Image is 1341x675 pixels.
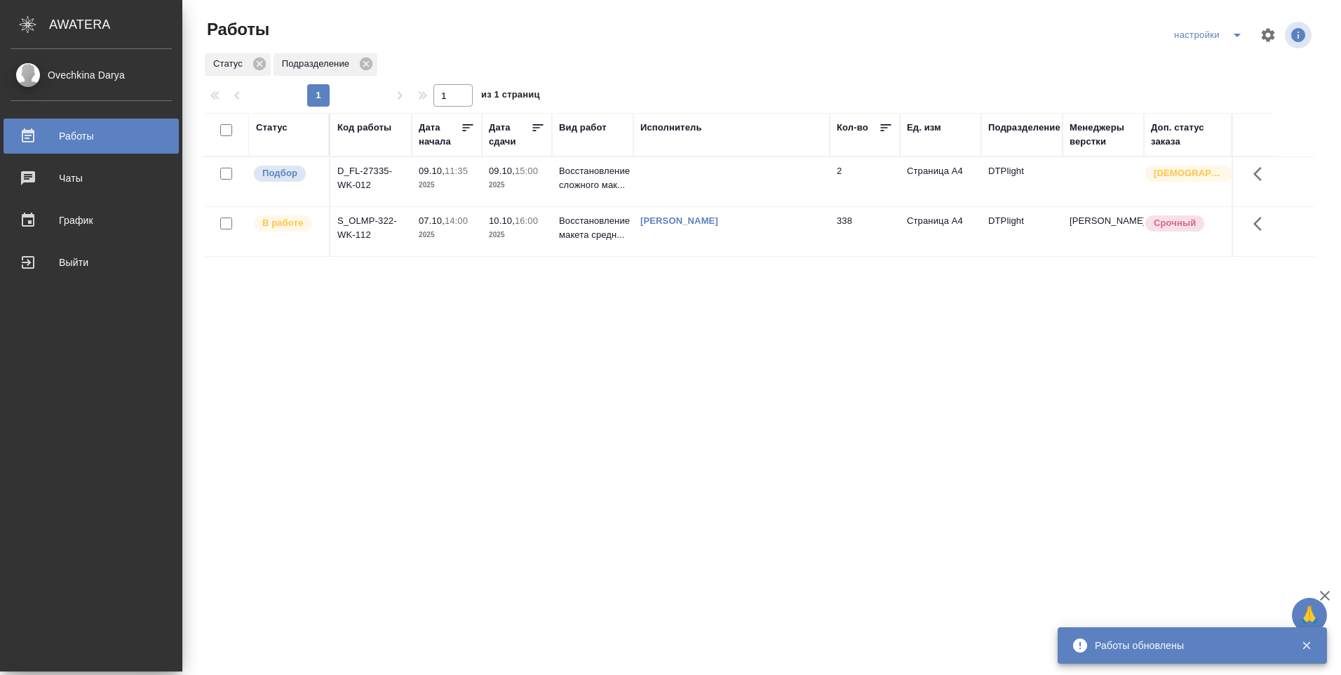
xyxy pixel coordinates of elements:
[1070,121,1137,149] div: Менеджеры верстки
[981,207,1063,256] td: DTPlight
[213,57,248,71] p: Статус
[481,86,540,107] span: из 1 страниц
[907,121,941,135] div: Ед. изм
[1154,216,1196,230] p: Срочный
[419,215,445,226] p: 07.10,
[330,207,412,256] td: S_OLMP-322-WK-112
[11,252,172,273] div: Выйти
[830,207,900,256] td: 338
[4,203,179,238] a: График
[203,18,269,41] span: Работы
[489,166,515,176] p: 09.10,
[262,166,297,180] p: Подбор
[559,121,607,135] div: Вид работ
[830,157,900,206] td: 2
[489,121,531,149] div: Дата сдачи
[252,214,322,233] div: Исполнитель выполняет работу
[337,121,391,135] div: Код работы
[988,121,1060,135] div: Подразделение
[4,119,179,154] a: Работы
[419,178,475,192] p: 2025
[489,228,545,242] p: 2025
[559,164,626,192] p: Восстановление сложного мак...
[274,53,377,76] div: Подразделение
[282,57,354,71] p: Подразделение
[1298,601,1321,630] span: 🙏
[256,121,288,135] div: Статус
[1251,18,1285,52] span: Настроить таблицу
[515,215,538,226] p: 16:00
[262,216,303,230] p: В работе
[1095,639,1280,653] div: Работы обновлены
[837,121,868,135] div: Кол-во
[205,53,271,76] div: Статус
[4,245,179,280] a: Выйти
[981,157,1063,206] td: DTPlight
[640,215,718,226] a: [PERSON_NAME]
[330,157,412,206] td: D_FL-27335-WK-012
[1151,121,1225,149] div: Доп. статус заказа
[4,161,179,196] a: Чаты
[1245,207,1279,241] button: Здесь прячутся важные кнопки
[1292,598,1327,633] button: 🙏
[445,215,468,226] p: 14:00
[1245,157,1279,191] button: Здесь прячутся важные кнопки
[900,157,981,206] td: Страница А4
[489,215,515,226] p: 10.10,
[515,166,538,176] p: 15:00
[11,67,172,83] div: Ovechkina Darya
[640,121,702,135] div: Исполнитель
[1171,24,1251,46] div: split button
[419,228,475,242] p: 2025
[1070,214,1137,228] p: [PERSON_NAME]
[1285,22,1314,48] span: Посмотреть информацию
[11,126,172,147] div: Работы
[419,121,461,149] div: Дата начала
[900,207,981,256] td: Страница А4
[445,166,468,176] p: 11:35
[489,178,545,192] p: 2025
[419,166,445,176] p: 09.10,
[252,164,322,183] div: Можно подбирать исполнителей
[1154,166,1224,180] p: [DEMOGRAPHIC_DATA]
[1292,639,1321,652] button: Закрыть
[11,210,172,231] div: График
[559,214,626,242] p: Восстановление макета средн...
[11,168,172,189] div: Чаты
[49,11,182,39] div: AWATERA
